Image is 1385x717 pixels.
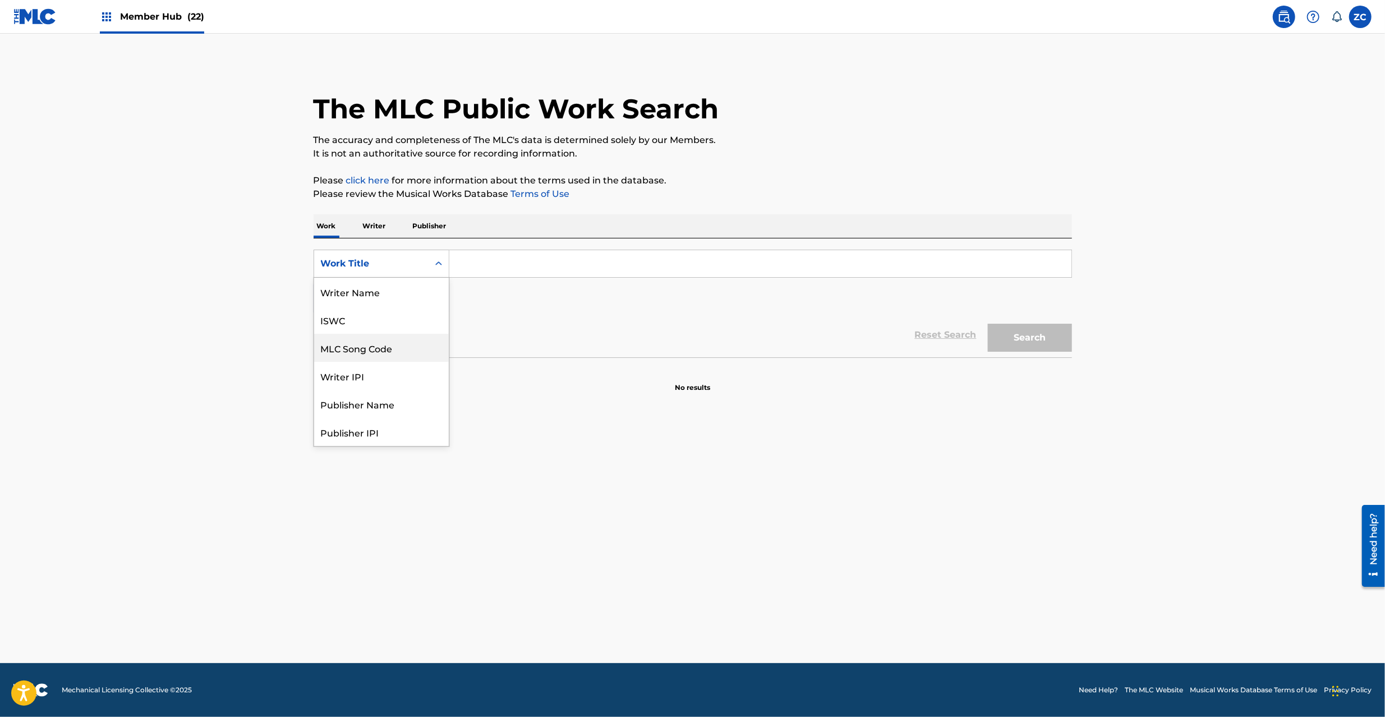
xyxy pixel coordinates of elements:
[314,187,1072,201] p: Please review the Musical Works Database
[314,278,449,306] div: Writer Name
[314,214,339,238] p: Work
[1125,685,1183,695] a: The MLC Website
[1306,10,1320,24] img: help
[1331,11,1342,22] div: Notifications
[321,257,422,270] div: Work Title
[1354,501,1385,591] iframe: Resource Center
[187,11,204,22] span: (22)
[13,8,57,25] img: MLC Logo
[1332,674,1339,708] div: Drag
[314,306,449,334] div: ISWC
[1190,685,1317,695] a: Musical Works Database Terms of Use
[1329,663,1385,717] iframe: Chat Widget
[1324,685,1372,695] a: Privacy Policy
[509,189,570,199] a: Terms of Use
[1302,6,1324,28] div: Help
[314,334,449,362] div: MLC Song Code
[100,10,113,24] img: Top Rightsholders
[675,369,710,393] p: No results
[1273,6,1295,28] a: Public Search
[314,92,719,126] h1: The MLC Public Work Search
[314,418,449,446] div: Publisher IPI
[314,250,1072,357] form: Search Form
[346,175,390,186] a: click here
[314,134,1072,147] p: The accuracy and completeness of The MLC's data is determined solely by our Members.
[314,147,1072,160] p: It is not an authoritative source for recording information.
[409,214,450,238] p: Publisher
[1349,6,1372,28] div: User Menu
[13,683,48,697] img: logo
[1079,685,1118,695] a: Need Help?
[314,174,1072,187] p: Please for more information about the terms used in the database.
[62,685,192,695] span: Mechanical Licensing Collective © 2025
[314,390,449,418] div: Publisher Name
[360,214,389,238] p: Writer
[120,10,204,23] span: Member Hub
[1277,10,1291,24] img: search
[314,362,449,390] div: Writer IPI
